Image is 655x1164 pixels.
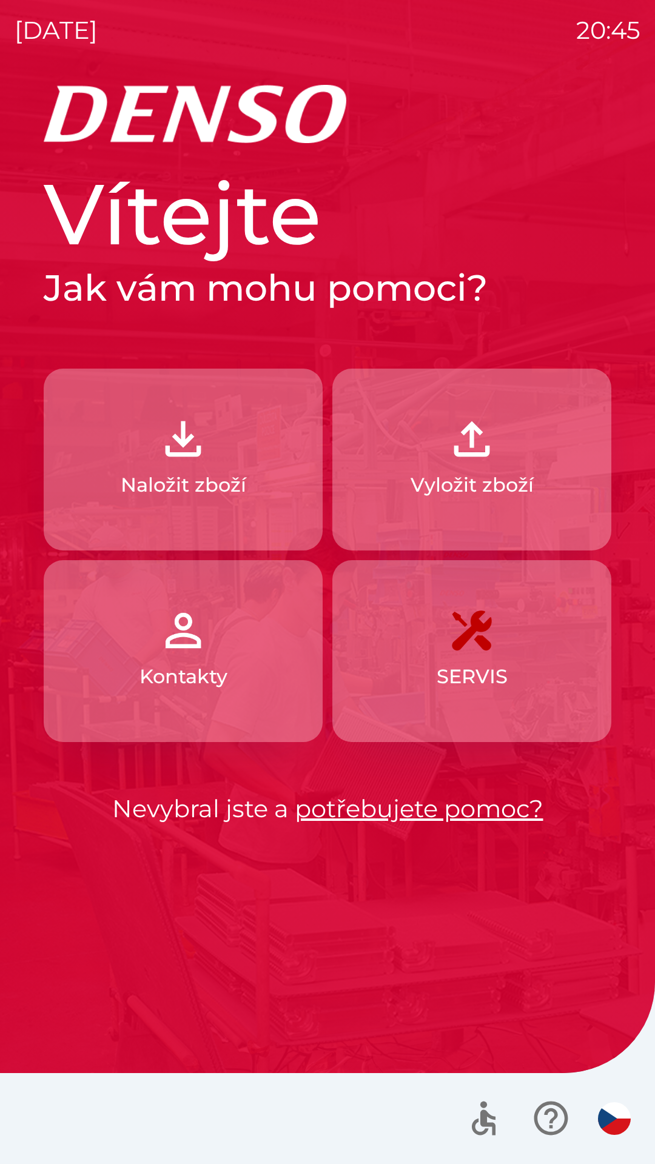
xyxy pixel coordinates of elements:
[576,12,640,48] p: 20:45
[332,560,611,742] button: SERVIS
[44,369,323,550] button: Naložit zboží
[44,560,323,742] button: Kontakty
[44,85,611,143] img: Logo
[15,12,98,48] p: [DATE]
[156,412,210,466] img: 918cc13a-b407-47b8-8082-7d4a57a89498.png
[156,604,210,657] img: 072f4d46-cdf8-44b2-b931-d189da1a2739.png
[411,470,534,500] p: Vyložit zboží
[598,1102,631,1135] img: cs flag
[445,412,499,466] img: 2fb22d7f-6f53-46d3-a092-ee91fce06e5d.png
[121,470,246,500] p: Naložit zboží
[437,662,508,691] p: SERVIS
[295,794,543,823] a: potřebujete pomoc?
[332,369,611,550] button: Vyložit zboží
[44,162,611,266] h1: Vítejte
[445,604,499,657] img: 7408382d-57dc-4d4c-ad5a-dca8f73b6e74.png
[44,791,611,827] p: Nevybral jste a
[44,266,611,310] h2: Jak vám mohu pomoci?
[139,662,227,691] p: Kontakty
